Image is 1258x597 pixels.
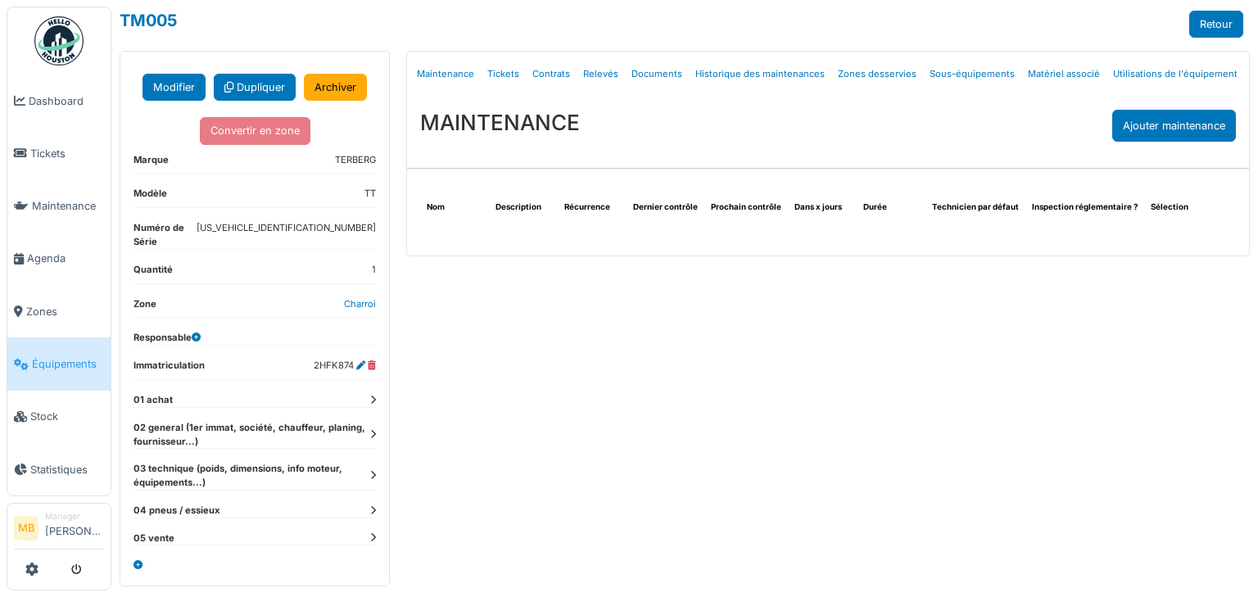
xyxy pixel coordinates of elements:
[32,198,104,214] span: Maintenance
[420,195,489,220] th: Nom
[410,55,481,93] a: Maintenance
[27,251,104,266] span: Agenda
[831,55,923,93] a: Zones desservies
[372,263,376,277] dd: 1
[133,421,376,449] dt: 02 general (1er immat, société, chauffeur, planing, fournisseur...)
[133,331,201,345] dt: Responsable
[45,510,104,522] div: Manager
[627,195,704,220] th: Dernier contrôle
[7,75,111,127] a: Dashboard
[558,195,627,220] th: Récurrence
[197,221,376,242] dd: [US_VEHICLE_IDENTIFICATION_NUMBER]
[788,195,857,220] th: Dans x jours
[689,55,831,93] a: Historique des maintenances
[489,195,558,220] th: Description
[335,153,376,167] dd: TERBERG
[577,55,625,93] a: Relevés
[30,146,104,161] span: Tickets
[133,359,205,379] dt: Immatriculation
[1144,195,1213,220] th: Sélection
[364,187,376,201] dd: TT
[857,195,925,220] th: Durée
[1189,11,1243,38] a: Retour
[420,110,580,135] h3: MAINTENANCE
[7,285,111,337] a: Zones
[143,74,206,101] button: Modifier
[32,356,104,372] span: Équipements
[14,510,104,550] a: MB Manager[PERSON_NAME]
[30,462,104,477] span: Statistiques
[29,93,104,109] span: Dashboard
[133,221,197,249] dt: Numéro de Série
[133,504,376,518] dt: 04 pneus / essieux
[133,531,376,545] dt: 05 vente
[304,74,367,101] a: Archiver
[133,187,167,207] dt: Modèle
[133,393,376,407] dt: 01 achat
[481,55,526,93] a: Tickets
[133,263,173,283] dt: Quantité
[214,74,296,101] a: Dupliquer
[7,233,111,285] a: Agenda
[925,195,1025,220] th: Technicien par défaut
[1021,55,1106,93] a: Matériel associé
[45,510,104,545] li: [PERSON_NAME]
[133,153,169,174] dt: Marque
[7,127,111,179] a: Tickets
[7,337,111,390] a: Équipements
[704,195,788,220] th: Prochain contrôle
[26,304,104,319] span: Zones
[120,11,177,30] a: TM005
[625,55,689,93] a: Documents
[133,297,156,318] dt: Zone
[1025,195,1144,220] th: Inspection réglementaire ?
[30,409,104,424] span: Stock
[344,298,376,310] a: Charroi
[7,180,111,233] a: Maintenance
[14,516,38,540] li: MB
[133,462,376,490] dt: 03 technique (poids, dimensions, info moteur, équipements...)
[526,55,577,93] a: Contrats
[1106,55,1244,93] a: Utilisations de l'équipement
[314,359,376,373] dd: 2HFK874
[1112,110,1236,142] div: Ajouter maintenance
[7,443,111,495] a: Statistiques
[34,16,84,66] img: Badge_color-CXgf-gQk.svg
[7,391,111,443] a: Stock
[923,55,1021,93] a: Sous-équipements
